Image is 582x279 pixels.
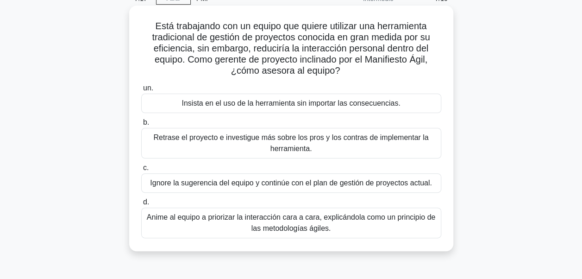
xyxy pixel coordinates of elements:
div: Retrase el proyecto e investigue más sobre los pros y los contras de implementar la herramienta. [141,128,441,159]
font: Está trabajando con un equipo que quiere utilizar una herramienta tradicional de gestión de proye... [152,21,430,76]
div: Ignore la sugerencia del equipo y continúe con el plan de gestión de proyectos actual. [141,173,441,193]
span: b. [143,118,149,126]
span: c. [143,164,149,171]
span: un. [143,84,153,92]
div: Insista en el uso de la herramienta sin importar las consecuencias. [141,94,441,113]
div: Anime al equipo a priorizar la interacción cara a cara, explicándola como un principio de las met... [141,208,441,238]
span: d. [143,198,149,206]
